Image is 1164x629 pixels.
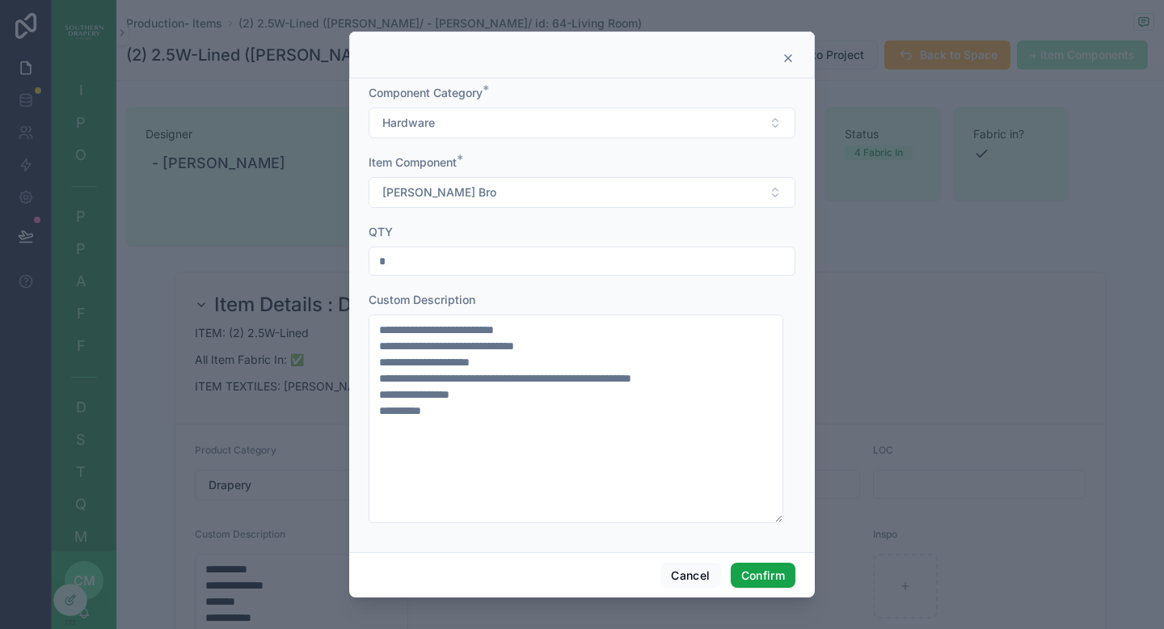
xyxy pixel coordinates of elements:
[382,184,496,201] span: [PERSON_NAME] Bro
[369,86,483,99] span: Component Category
[660,563,720,589] button: Cancel
[369,293,475,306] span: Custom Description
[369,155,457,169] span: Item Component
[382,115,435,131] span: Hardware
[369,225,393,239] span: QTY
[731,563,795,589] button: Confirm
[369,177,795,208] button: Select Button
[369,108,795,138] button: Select Button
